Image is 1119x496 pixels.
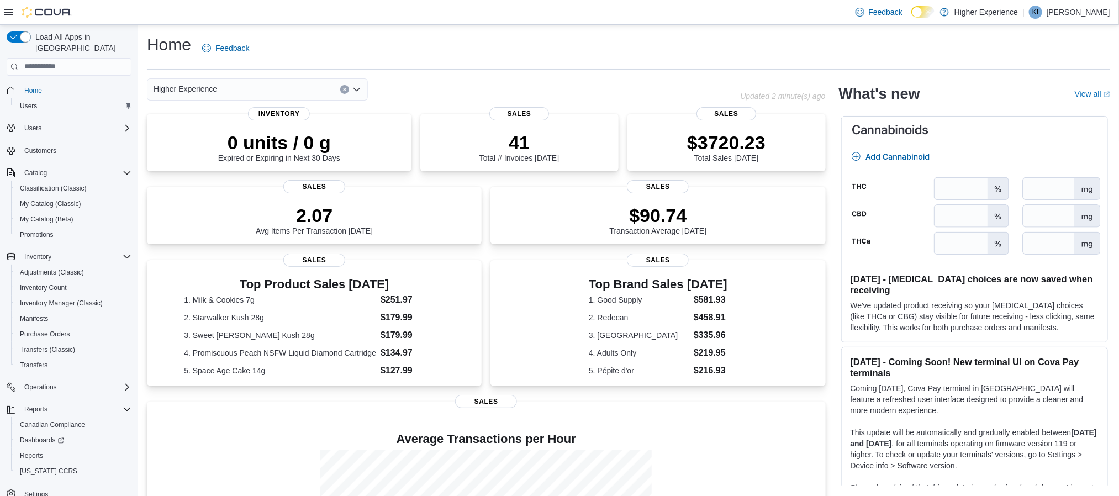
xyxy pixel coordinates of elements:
span: Operations [20,381,131,394]
a: My Catalog (Beta) [15,213,78,226]
span: Higher Experience [154,82,217,96]
span: Users [24,124,41,133]
span: Sales [283,254,345,267]
a: View allExternal link [1075,89,1110,98]
button: Reports [20,403,52,416]
div: Kevin Ikeno [1029,6,1042,19]
a: Transfers (Classic) [15,343,80,356]
p: This update will be automatically and gradually enabled between , for all terminals operating on ... [851,427,1099,471]
a: Customers [20,144,61,157]
dd: $179.99 [381,311,445,324]
span: Canadian Compliance [20,420,85,429]
span: Home [24,86,42,95]
button: Customers [2,143,136,159]
button: [US_STATE] CCRS [11,463,136,479]
span: Inventory [248,107,310,120]
span: Adjustments (Classic) [15,266,131,279]
span: Canadian Compliance [15,418,131,431]
span: Transfers [15,358,131,372]
dd: $134.97 [381,346,445,360]
span: Classification (Classic) [15,182,131,195]
a: Inventory Count [15,281,71,294]
span: Catalog [24,168,47,177]
button: Transfers (Classic) [11,342,136,357]
a: Canadian Compliance [15,418,89,431]
dd: $458.91 [694,311,727,324]
span: Users [15,99,131,113]
span: Sales [489,107,549,120]
button: Classification (Classic) [11,181,136,196]
div: Avg Items Per Transaction [DATE] [256,204,373,235]
input: Dark Mode [911,6,935,18]
span: Feedback [869,7,902,18]
span: Inventory [20,250,131,263]
p: $3720.23 [687,131,766,154]
dd: $251.97 [381,293,445,307]
dd: $219.95 [694,346,727,360]
button: Promotions [11,227,136,242]
p: Higher Experience [954,6,1018,19]
dd: $581.93 [694,293,727,307]
button: Transfers [11,357,136,373]
p: 2.07 [256,204,373,226]
a: Home [20,84,46,97]
span: Reports [24,405,47,414]
p: [PERSON_NAME] [1047,6,1110,19]
button: Catalog [20,166,51,180]
div: Total # Invoices [DATE] [479,131,559,162]
span: Adjustments (Classic) [20,268,84,277]
button: Operations [20,381,61,394]
span: Purchase Orders [20,330,70,339]
span: Transfers (Classic) [20,345,75,354]
svg: External link [1104,91,1110,98]
span: My Catalog (Beta) [15,213,131,226]
a: [US_STATE] CCRS [15,465,82,478]
div: Transaction Average [DATE] [610,204,707,235]
dt: 1. Good Supply [589,294,689,305]
h3: [DATE] - [MEDICAL_DATA] choices are now saved when receiving [851,273,1099,296]
button: Manifests [11,311,136,326]
span: Customers [20,144,131,157]
span: [US_STATE] CCRS [20,467,77,476]
span: Inventory Manager (Classic) [20,299,103,308]
span: Inventory Count [15,281,131,294]
span: Dashboards [15,434,131,447]
button: Users [20,122,46,135]
button: Open list of options [352,85,361,94]
a: Users [15,99,41,113]
p: Coming [DATE], Cova Pay terminal in [GEOGRAPHIC_DATA] will feature a refreshed user interface des... [851,383,1099,416]
a: Dashboards [11,432,136,448]
dt: 2. Starwalker Kush 28g [184,312,376,323]
h3: Top Brand Sales [DATE] [589,278,727,291]
p: 0 units / 0 g [218,131,340,154]
span: Sales [627,180,689,193]
span: Home [20,83,131,97]
span: Purchase Orders [15,328,131,341]
button: Clear input [340,85,349,94]
a: Feedback [851,1,907,23]
button: Users [11,98,136,114]
a: Transfers [15,358,52,372]
button: Users [2,120,136,136]
span: Feedback [215,43,249,54]
button: My Catalog (Beta) [11,212,136,227]
dt: 3. Sweet [PERSON_NAME] Kush 28g [184,330,376,341]
p: Updated 2 minute(s) ago [740,92,825,101]
dd: $127.99 [381,364,445,377]
h3: [DATE] - Coming Soon! New terminal UI on Cova Pay terminals [851,356,1099,378]
span: Transfers (Classic) [15,343,131,356]
a: Feedback [198,37,254,59]
dt: 5. Space Age Cake 14g [184,365,376,376]
span: Washington CCRS [15,465,131,478]
button: Adjustments (Classic) [11,265,136,280]
a: Reports [15,449,47,462]
a: Purchase Orders [15,328,75,341]
span: My Catalog (Classic) [20,199,81,208]
button: Inventory [20,250,56,263]
h3: Top Product Sales [DATE] [184,278,445,291]
button: My Catalog (Classic) [11,196,136,212]
span: Sales [696,107,756,120]
span: Promotions [15,228,131,241]
span: My Catalog (Classic) [15,197,131,210]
